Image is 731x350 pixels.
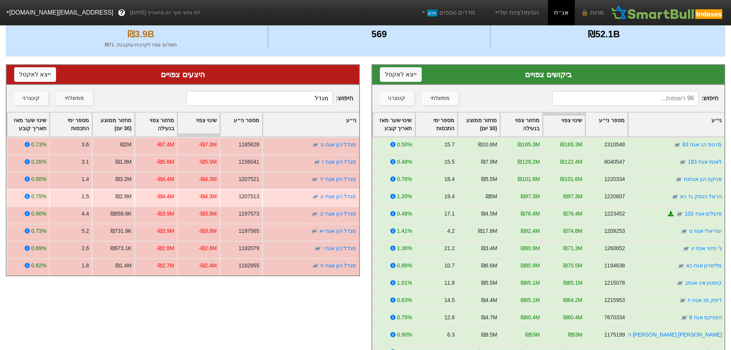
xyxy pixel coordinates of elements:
div: Toggle SortBy [373,113,415,136]
img: tase link [680,227,688,235]
div: 0.73% [31,141,46,149]
div: 2.6 [82,244,89,252]
img: tase link [680,314,688,322]
div: ₪3.2M [116,175,132,183]
a: [PERSON_NAME] [PERSON_NAME] ח [628,332,722,338]
img: tase link [312,262,319,270]
div: Toggle SortBy [92,113,134,136]
div: 1220334 [604,175,625,183]
div: ₪731.9K [111,227,132,235]
div: ₪52.1B [492,27,715,41]
div: 0.63% [397,296,412,304]
div: 14.5 [444,296,454,304]
div: ₪5M [485,192,497,201]
div: ₪53M [568,331,582,339]
img: SmartBull [610,5,725,20]
button: ייצא לאקסל [380,67,422,82]
a: עזריאלי אגח ט [689,228,722,234]
div: Toggle SortBy [628,113,724,136]
img: tase link [671,193,678,201]
div: 1223452 [604,210,625,218]
div: 1197565 [239,227,259,235]
div: ממשלתי [65,94,84,103]
div: ₪129.2M [518,158,540,166]
div: 1207521 [239,175,259,183]
div: Toggle SortBy [220,113,262,136]
div: ₪2M [120,141,132,149]
a: מגדל הון אגח יג [320,193,356,199]
div: ₪85.9M [521,262,540,270]
button: ייצא לאקסל [14,67,56,82]
a: מגדל הון אגח יב [320,211,356,217]
a: מגדל הון אגח ז [322,159,356,165]
div: ₪4.7M [481,314,497,322]
a: מגדל הון אגח י [323,245,356,251]
div: 0.69% [31,244,46,252]
div: 6040547 [604,158,625,166]
div: 1.01% [397,279,412,287]
div: 1260652 [604,244,625,252]
div: 0.75% [31,192,46,201]
div: ₪8.5M [481,331,497,339]
a: מגדל הון אגח ט [320,141,356,148]
div: 1182955 [239,262,259,270]
div: 19.4 [444,192,454,201]
a: קיסטון אינ אגחב [685,280,722,286]
div: -₪3.9M [156,227,174,235]
div: 21.2 [444,244,454,252]
div: 569 [270,27,488,41]
img: tase link [676,279,683,287]
div: -₪3.9M [156,210,174,218]
div: ₪97.3M [521,192,540,201]
div: 1215953 [604,296,625,304]
div: ₪3.9B [16,27,266,41]
img: tase link [314,245,322,252]
div: ₪53M [525,331,540,339]
div: 4.2 [447,227,454,235]
div: ₪1.4M [116,262,132,270]
a: לאומי אגח 183 [688,159,722,165]
div: ממשלתי [431,94,450,103]
div: ₪165.3M [518,141,540,149]
button: ממשלתי [56,91,93,105]
a: הפניקס אגח 6 [689,314,722,320]
div: Toggle SortBy [500,113,542,136]
div: ₪80.9M [521,244,540,252]
button: קונצרני [379,91,414,105]
div: 1207513 [239,192,259,201]
div: ₪101.6M [518,175,540,183]
div: ₪4.4M [481,296,497,304]
div: 1185628 [239,141,259,149]
div: Toggle SortBy [586,113,627,136]
div: -₪7.3M [199,141,217,149]
div: ₪1.8M [116,158,132,166]
div: 0.86% [397,262,412,270]
img: tase link [312,193,319,201]
div: 0.48% [397,210,412,218]
img: tase link [675,176,682,183]
div: 0.62% [31,262,46,270]
div: ₪973.1K [111,244,132,252]
div: 1194638 [604,262,625,270]
a: דיסק מנ אגח יז [687,297,722,303]
div: Toggle SortBy [7,113,49,136]
div: 7670334 [604,314,625,322]
div: ₪17.8M [478,227,497,235]
div: 1209253 [604,227,625,235]
div: 3.1 [82,158,89,166]
span: חיפוש : [552,91,718,106]
img: tase link [313,158,321,166]
a: פועלים אגח 102 [685,211,722,217]
div: Toggle SortBy [543,113,585,136]
img: tase link [311,176,318,183]
div: 0.76% [397,175,412,183]
div: ₪5.5M [481,279,497,287]
div: 17.1 [444,210,454,218]
div: -₪5.6M [156,158,174,166]
div: -₪4.3M [199,192,217,201]
span: חדש [427,10,437,17]
div: 0.73% [31,227,46,235]
div: Toggle SortBy [178,113,219,136]
img: tase link [673,141,681,149]
div: Toggle SortBy [458,113,500,136]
